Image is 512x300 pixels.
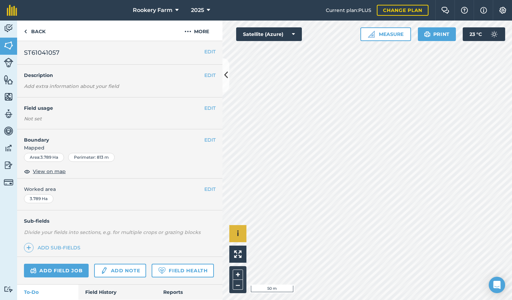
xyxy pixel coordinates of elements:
[17,144,222,152] span: Mapped
[237,229,239,238] span: i
[204,185,216,193] button: EDIT
[184,27,191,36] img: svg+xml;base64,PHN2ZyB4bWxucz0iaHR0cDovL3d3dy53My5vcmcvMjAwMC9zdmciIHdpZHRoPSIyMCIgaGVpZ2h0PSIyNC...
[4,40,13,51] img: svg+xml;base64,PHN2ZyB4bWxucz0iaHR0cDovL3d3dy53My5vcmcvMjAwMC9zdmciIHdpZHRoPSI1NiIgaGVpZ2h0PSI2MC...
[100,266,108,275] img: svg+xml;base64,PD94bWwgdmVyc2lvbj0iMS4wIiBlbmNvZGluZz0idXRmLTgiPz4KPCEtLSBHZW5lcmF0b3I6IEFkb2JlIE...
[236,27,302,41] button: Satellite (Azure)
[499,7,507,14] img: A cog icon
[204,136,216,144] button: EDIT
[4,75,13,85] img: svg+xml;base64,PHN2ZyB4bWxucz0iaHR0cDovL3d3dy53My5vcmcvMjAwMC9zdmciIHdpZHRoPSI1NiIgaGVpZ2h0PSI2MC...
[24,229,201,235] em: Divide your fields into sections, e.g. for multiple crops or grazing blocks
[24,167,66,175] button: View on map
[30,266,37,275] img: svg+xml;base64,PD94bWwgdmVyc2lvbj0iMS4wIiBlbmNvZGluZz0idXRmLTgiPz4KPCEtLSBHZW5lcmF0b3I6IEFkb2JlIE...
[470,27,482,41] span: 23 ° C
[191,6,204,14] span: 2025
[24,48,60,57] span: ST61041057
[24,153,64,162] div: Area : 3.789 Ha
[24,83,119,89] em: Add extra information about your field
[4,286,13,292] img: svg+xml;base64,PD94bWwgdmVyc2lvbj0iMS4wIiBlbmNvZGluZz0idXRmLTgiPz4KPCEtLSBHZW5lcmF0b3I6IEFkb2JlIE...
[24,243,83,252] a: Add sub-fields
[460,7,469,14] img: A question mark icon
[17,129,204,144] h4: Boundary
[24,185,216,193] span: Worked area
[152,264,214,277] a: Field Health
[17,21,52,41] a: Back
[171,21,222,41] button: More
[441,7,449,14] img: Two speech bubbles overlapping with the left bubble in the forefront
[204,71,216,79] button: EDIT
[17,285,78,300] a: To-Do
[24,264,89,277] a: Add field job
[480,6,487,14] img: svg+xml;base64,PHN2ZyB4bWxucz0iaHR0cDovL3d3dy53My5vcmcvMjAwMC9zdmciIHdpZHRoPSIxNyIgaGVpZ2h0PSIxNy...
[68,153,115,162] div: Perimeter : 813 m
[26,244,31,252] img: svg+xml;base64,PHN2ZyB4bWxucz0iaHR0cDovL3d3dy53My5vcmcvMjAwMC9zdmciIHdpZHRoPSIxNCIgaGVpZ2h0PSIyNC...
[24,104,204,112] h4: Field usage
[33,168,66,175] span: View on map
[234,250,242,258] img: Four arrows, one pointing top left, one top right, one bottom right and the last bottom left
[24,115,216,122] div: Not set
[204,48,216,55] button: EDIT
[204,104,216,112] button: EDIT
[487,27,501,41] img: svg+xml;base64,PD94bWwgdmVyc2lvbj0iMS4wIiBlbmNvZGluZz0idXRmLTgiPz4KPCEtLSBHZW5lcmF0b3I6IEFkb2JlIE...
[24,27,27,36] img: svg+xml;base64,PHN2ZyB4bWxucz0iaHR0cDovL3d3dy53My5vcmcvMjAwMC9zdmciIHdpZHRoPSI5IiBoZWlnaHQ9IjI0Ii...
[94,264,146,277] a: Add note
[4,58,13,67] img: svg+xml;base64,PD94bWwgdmVyc2lvbj0iMS4wIiBlbmNvZGluZz0idXRmLTgiPz4KPCEtLSBHZW5lcmF0b3I6IEFkb2JlIE...
[156,285,222,300] a: Reports
[418,27,456,41] button: Print
[4,92,13,102] img: svg+xml;base64,PHN2ZyB4bWxucz0iaHR0cDovL3d3dy53My5vcmcvMjAwMC9zdmciIHdpZHRoPSI1NiIgaGVpZ2h0PSI2MC...
[4,126,13,136] img: svg+xml;base64,PD94bWwgdmVyc2lvbj0iMS4wIiBlbmNvZGluZz0idXRmLTgiPz4KPCEtLSBHZW5lcmF0b3I6IEFkb2JlIE...
[368,31,375,38] img: Ruler icon
[229,225,246,242] button: i
[133,6,172,14] span: Rookery Farm
[4,109,13,119] img: svg+xml;base64,PD94bWwgdmVyc2lvbj0iMS4wIiBlbmNvZGluZz0idXRmLTgiPz4KPCEtLSBHZW5lcmF0b3I6IEFkb2JlIE...
[4,143,13,153] img: svg+xml;base64,PD94bWwgdmVyc2lvbj0iMS4wIiBlbmNvZGluZz0idXRmLTgiPz4KPCEtLSBHZW5lcmF0b3I6IEFkb2JlIE...
[17,217,222,225] h4: Sub-fields
[4,23,13,34] img: svg+xml;base64,PD94bWwgdmVyc2lvbj0iMS4wIiBlbmNvZGluZz0idXRmLTgiPz4KPCEtLSBHZW5lcmF0b3I6IEFkb2JlIE...
[233,270,243,280] button: +
[4,160,13,170] img: svg+xml;base64,PD94bWwgdmVyc2lvbj0iMS4wIiBlbmNvZGluZz0idXRmLTgiPz4KPCEtLSBHZW5lcmF0b3I6IEFkb2JlIE...
[7,5,17,16] img: fieldmargin Logo
[489,277,505,293] div: Open Intercom Messenger
[377,5,428,16] a: Change plan
[326,6,371,14] span: Current plan : PLUS
[233,280,243,290] button: –
[24,71,216,79] h4: Description
[4,178,13,187] img: svg+xml;base64,PD94bWwgdmVyc2lvbj0iMS4wIiBlbmNvZGluZz0idXRmLTgiPz4KPCEtLSBHZW5lcmF0b3I6IEFkb2JlIE...
[424,30,431,38] img: svg+xml;base64,PHN2ZyB4bWxucz0iaHR0cDovL3d3dy53My5vcmcvMjAwMC9zdmciIHdpZHRoPSIxOSIgaGVpZ2h0PSIyNC...
[360,27,411,41] button: Measure
[78,285,156,300] a: Field History
[463,27,505,41] button: 23 °C
[24,194,53,203] div: 3.789 Ha
[24,167,30,175] img: svg+xml;base64,PHN2ZyB4bWxucz0iaHR0cDovL3d3dy53My5vcmcvMjAwMC9zdmciIHdpZHRoPSIxOCIgaGVpZ2h0PSIyNC...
